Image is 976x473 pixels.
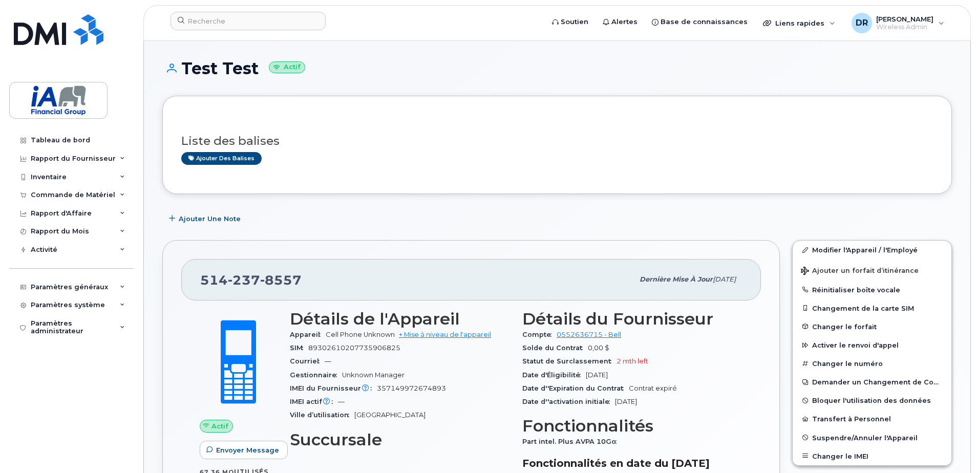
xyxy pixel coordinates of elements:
[181,152,262,165] a: Ajouter des balises
[713,275,736,283] span: [DATE]
[162,59,952,77] h1: Test Test
[308,344,400,352] span: 89302610207735906825
[793,373,951,391] button: Demander un Changement de Compte
[200,272,302,288] span: 514
[354,411,426,419] span: [GEOGRAPHIC_DATA]
[812,434,918,441] span: Suspendre/Annuler l'Appareil
[522,398,615,405] span: Date d''activation initiale
[522,357,617,365] span: Statut de Surclassement
[290,357,325,365] span: Courriel
[629,384,677,392] span: Contrat expiré
[179,214,241,224] span: Ajouter une Note
[269,61,305,73] small: Actif
[586,371,608,379] span: [DATE]
[617,357,648,365] span: 2 mth left
[812,322,877,330] span: Changer le forfait
[325,357,331,365] span: —
[522,457,742,469] h3: Fonctionnalités en date du [DATE]
[200,441,288,459] button: Envoyer Message
[793,281,951,299] button: Réinitialiser boîte vocale
[326,331,395,338] span: Cell Phone Unknown
[793,336,951,354] button: Activer le renvoi d'appel
[522,438,622,445] span: Part intel. Plus AVPA 10Go
[290,411,354,419] span: Ville d’utilisation
[290,371,342,379] span: Gestionnaire
[399,331,491,338] a: + Mise à niveau de l'appareil
[211,421,228,431] span: Actif
[812,341,899,349] span: Activer le renvoi d'appel
[522,331,557,338] span: Compte
[260,272,302,288] span: 8557
[522,371,586,379] span: Date d'Éligibilité
[228,272,260,288] span: 237
[377,384,446,392] span: 357149972674893
[793,391,951,410] button: Bloquer l'utilisation des données
[557,331,621,338] a: 0552636715 - Bell
[522,384,629,392] span: Date d''Expiration du Contrat
[338,398,345,405] span: —
[793,428,951,447] button: Suspendre/Annuler l'Appareil
[342,371,405,379] span: Unknown Manager
[522,344,588,352] span: Solde du Contrat
[290,384,377,392] span: IMEI du Fournisseur
[640,275,713,283] span: Dernière mise à jour
[793,299,951,317] button: Changement de la carte SIM
[181,135,933,147] h3: Liste des balises
[801,267,919,276] span: Ajouter un forfait d’itinérance
[522,417,742,435] h3: Fonctionnalités
[793,260,951,281] button: Ajouter un forfait d’itinérance
[522,310,742,328] h3: Détails du Fournisseur
[793,410,951,428] button: Transfert à Personnel
[615,398,637,405] span: [DATE]
[793,241,951,259] a: Modifier l'Appareil / l'Employé
[793,447,951,465] button: Changer le IMEI
[588,344,609,352] span: 0,00 $
[793,354,951,373] button: Changer le numéro
[290,398,338,405] span: IMEI actif
[290,331,326,338] span: Appareil
[216,445,279,455] span: Envoyer Message
[793,317,951,336] button: Changer le forfait
[162,209,249,228] button: Ajouter une Note
[290,310,510,328] h3: Détails de l'Appareil
[290,344,308,352] span: SIM
[290,431,510,449] h3: Succursale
